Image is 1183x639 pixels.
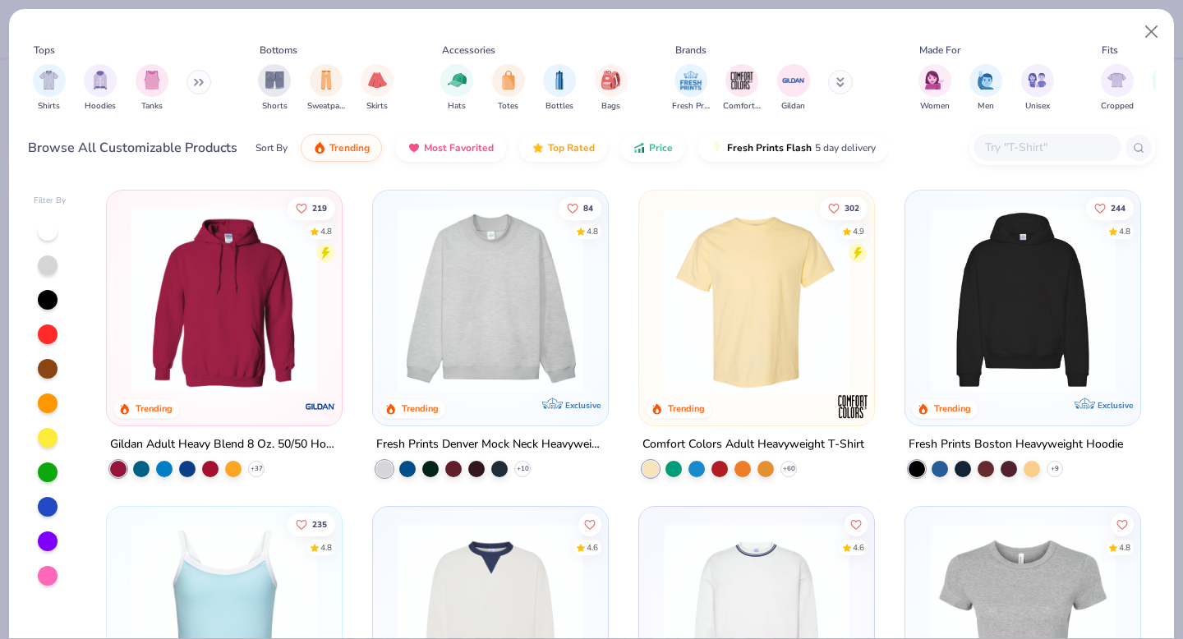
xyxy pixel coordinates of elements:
div: Comfort Colors Adult Heavyweight T-Shirt [642,434,864,455]
div: Fresh Prints Denver Mock Neck Heavyweight Sweatshirt [376,434,605,455]
img: Men Image [977,71,995,90]
img: Bags Image [601,71,619,90]
button: Like [288,513,336,536]
img: Comfort Colors Image [730,68,754,93]
span: Gildan [781,100,805,113]
button: Top Rated [519,134,607,162]
span: Price [649,141,673,154]
span: Hoodies [85,100,116,113]
img: TopRated.gif [532,141,545,154]
span: Tanks [141,100,163,113]
span: 219 [313,204,328,212]
span: + 37 [251,464,263,474]
img: trending.gif [313,141,326,154]
span: + 60 [782,464,794,474]
div: filter for Skirts [361,64,394,113]
div: filter for Hoodies [84,64,117,113]
button: filter button [136,64,168,113]
div: 4.8 [1119,541,1130,554]
img: Hoodies Image [91,71,109,90]
img: Shorts Image [265,71,284,90]
button: filter button [361,64,394,113]
img: 01756b78-01f6-4cc6-8d8a-3c30c1a0c8ac [123,207,325,393]
span: Bags [601,100,620,113]
div: filter for Gildan [777,64,810,113]
button: Price [620,134,685,162]
div: filter for Women [918,64,951,113]
button: filter button [672,64,710,113]
button: Close [1136,16,1167,48]
img: a90f7c54-8796-4cb2-9d6e-4e9644cfe0fe [591,207,794,393]
div: Filter By [34,195,67,207]
img: e55d29c3-c55d-459c-bfd9-9b1c499ab3c6 [857,207,1059,393]
span: + 10 [517,464,529,474]
div: 4.6 [587,541,598,554]
button: filter button [258,64,291,113]
div: Brands [675,43,707,57]
div: filter for Cropped [1101,64,1134,113]
button: filter button [84,64,117,113]
img: Totes Image [499,71,518,90]
span: Hats [448,100,466,113]
div: Sort By [255,140,288,155]
span: Fresh Prints [672,100,710,113]
span: Fresh Prints Flash [727,141,812,154]
div: filter for Sweatpants [307,64,345,113]
div: filter for Bottles [543,64,576,113]
span: Women [920,100,950,113]
span: Totes [498,100,518,113]
button: filter button [1101,64,1134,113]
button: filter button [969,64,1002,113]
span: Comfort Colors [723,100,761,113]
button: Like [1111,513,1134,536]
div: filter for Hats [440,64,473,113]
span: Top Rated [548,141,595,154]
button: filter button [723,64,761,113]
div: Gildan Adult Heavy Blend 8 Oz. 50/50 Hooded Sweatshirt [110,434,338,455]
button: Like [1086,196,1134,219]
button: filter button [595,64,628,113]
span: Unisex [1025,100,1050,113]
span: Skirts [366,100,388,113]
span: 84 [583,204,593,212]
img: 91acfc32-fd48-4d6b-bdad-a4c1a30ac3fc [922,207,1124,393]
input: Try "T-Shirt" [983,138,1110,157]
button: Fresh Prints Flash5 day delivery [698,134,888,162]
img: Bottles Image [550,71,568,90]
div: filter for Shorts [258,64,291,113]
div: filter for Unisex [1021,64,1054,113]
div: filter for Tanks [136,64,168,113]
div: filter for Shirts [33,64,66,113]
span: 235 [313,520,328,528]
button: Like [288,196,336,219]
div: 4.9 [853,225,864,237]
div: filter for Bags [595,64,628,113]
button: Trending [301,134,382,162]
div: filter for Men [969,64,1002,113]
span: Most Favorited [424,141,494,154]
img: 029b8af0-80e6-406f-9fdc-fdf898547912 [656,207,858,393]
span: 302 [845,204,859,212]
div: Bottoms [260,43,297,57]
div: filter for Totes [492,64,525,113]
div: 4.8 [587,225,598,237]
button: filter button [307,64,345,113]
button: filter button [777,64,810,113]
span: Exclusive [1097,400,1132,411]
div: Made For [919,43,960,57]
span: Men [978,100,994,113]
div: 4.8 [321,541,333,554]
img: Unisex Image [1028,71,1047,90]
img: Women Image [925,71,944,90]
button: Like [820,196,868,219]
div: Tops [34,43,55,57]
img: f5d85501-0dbb-4ee4-b115-c08fa3845d83 [389,207,591,393]
div: 4.8 [321,225,333,237]
img: flash.gif [711,141,724,154]
button: filter button [543,64,576,113]
div: filter for Fresh Prints [672,64,710,113]
div: Accessories [442,43,495,57]
span: 5 day delivery [815,139,876,158]
div: 4.6 [853,541,864,554]
img: Fresh Prints Image [679,68,703,93]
